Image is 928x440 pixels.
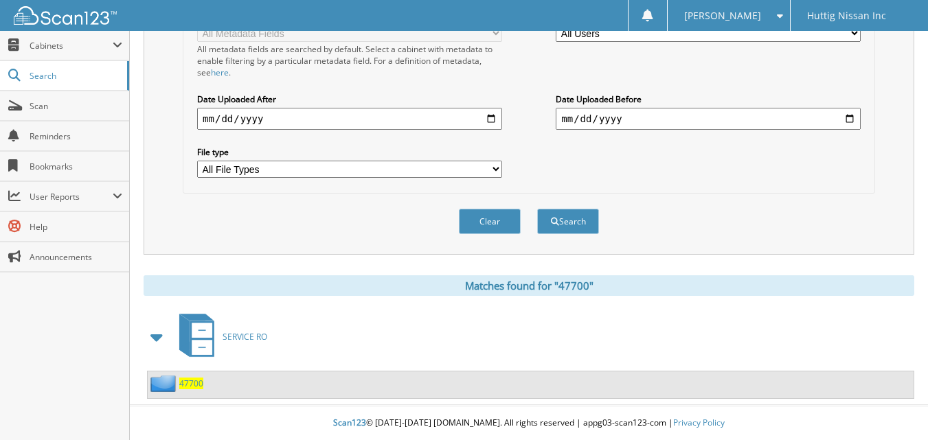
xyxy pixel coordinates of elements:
a: Privacy Policy [673,417,725,428]
span: Announcements [30,251,122,263]
iframe: Chat Widget [859,374,928,440]
span: Help [30,221,122,233]
span: Cabinets [30,40,113,51]
input: end [556,108,861,130]
img: scan123-logo-white.svg [14,6,117,25]
img: folder2.png [150,375,179,392]
span: User Reports [30,191,113,202]
a: here [211,67,229,78]
div: All metadata fields are searched by default. Select a cabinet with metadata to enable filtering b... [197,43,502,78]
div: Matches found for "47700" [144,275,914,296]
input: start [197,108,502,130]
label: File type [197,146,502,158]
a: SERVICE RO [171,310,267,364]
label: Date Uploaded After [197,93,502,105]
label: Date Uploaded Before [556,93,861,105]
span: Bookmarks [30,161,122,172]
span: Scan [30,100,122,112]
span: [PERSON_NAME] [684,12,761,20]
span: Reminders [30,130,122,142]
span: Scan123 [333,417,366,428]
span: Search [30,70,120,82]
button: Search [537,209,599,234]
a: 47700 [179,378,203,389]
span: SERVICE RO [223,331,267,343]
span: Huttig Nissan Inc [807,12,886,20]
button: Clear [459,209,521,234]
div: © [DATE]-[DATE] [DOMAIN_NAME]. All rights reserved | appg03-scan123-com | [130,406,928,440]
